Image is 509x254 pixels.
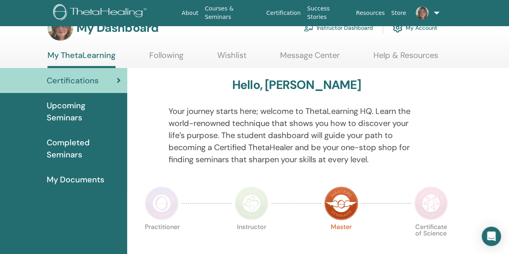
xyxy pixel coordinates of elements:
[47,15,73,41] img: default.jpg
[388,6,409,21] a: Store
[169,105,425,165] p: Your journey starts here; welcome to ThetaLearning HQ. Learn the world-renowned technique that sh...
[47,99,121,124] span: Upcoming Seminars
[145,186,179,220] img: Practitioner
[53,4,149,22] img: logo.png
[47,74,99,87] span: Certifications
[393,21,402,35] img: cog.svg
[263,6,304,21] a: Certification
[149,50,183,66] a: Following
[416,6,429,19] img: default.jpg
[47,136,121,161] span: Completed Seminars
[482,227,501,246] div: Open Intercom Messenger
[393,19,437,37] a: My Account
[217,50,247,66] a: Wishlist
[235,186,268,220] img: Instructor
[76,21,159,35] h3: My Dashboard
[353,6,388,21] a: Resources
[280,50,340,66] a: Message Center
[304,24,313,31] img: chalkboard-teacher.svg
[414,186,448,220] img: Certificate of Science
[304,19,373,37] a: Instructor Dashboard
[179,6,202,21] a: About
[47,173,104,186] span: My Documents
[47,50,115,68] a: My ThetaLearning
[373,50,438,66] a: Help & Resources
[202,1,263,25] a: Courses & Seminars
[304,1,352,25] a: Success Stories
[232,78,361,92] h3: Hello, [PERSON_NAME]
[324,186,358,220] img: Master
